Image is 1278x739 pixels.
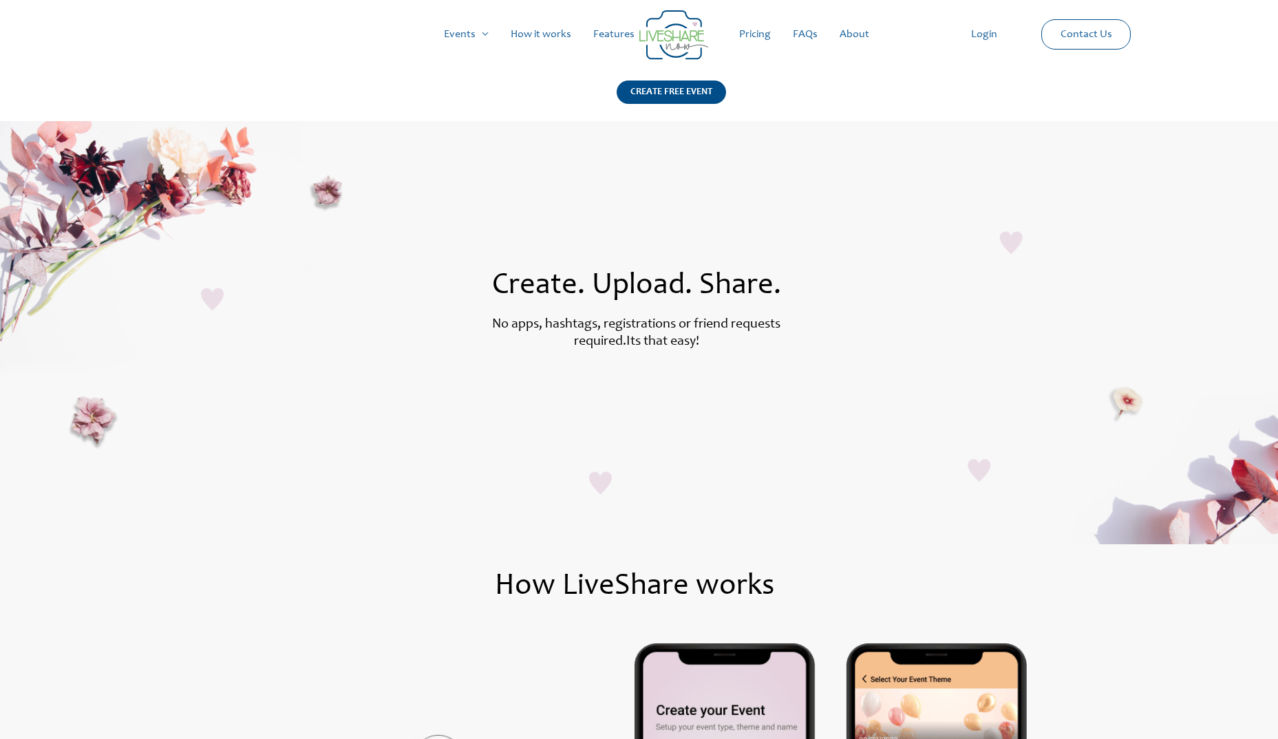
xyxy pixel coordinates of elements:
[626,335,699,349] label: Its that easy!
[829,12,880,56] a: About
[639,10,708,60] img: Group 14 | Live Photo Slideshow for Events | Create Free Events Album for Any Occasion
[960,12,1008,56] a: Login
[24,12,1254,56] nav: Site Navigation
[617,81,726,121] a: CREATE FREE EVENT
[433,12,500,56] a: Events
[135,572,1135,602] h1: How LiveShare works
[1050,20,1123,49] a: Contact Us
[728,12,782,56] a: Pricing
[582,12,646,56] a: Features
[500,12,582,56] a: How it works
[492,318,780,349] label: No apps, hashtags, registrations or friend requests required.
[617,81,726,104] div: CREATE FREE EVENT
[492,271,781,301] span: Create. Upload. Share.
[782,12,829,56] a: FAQs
